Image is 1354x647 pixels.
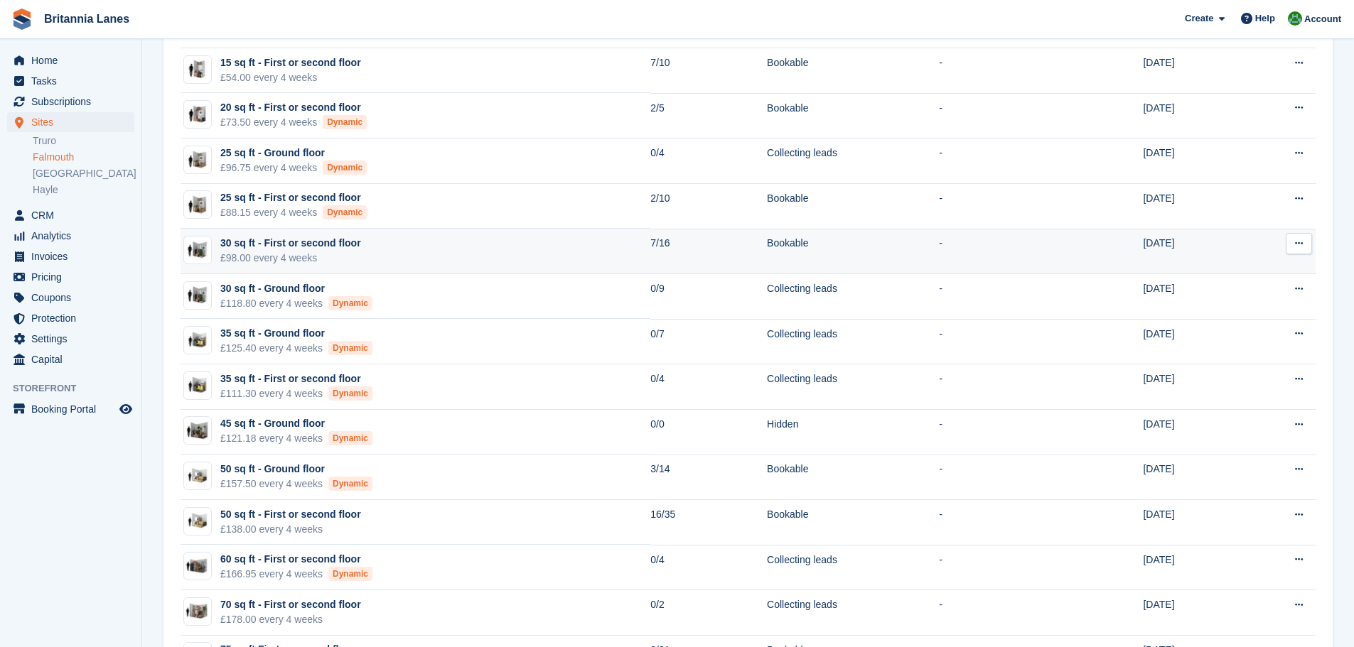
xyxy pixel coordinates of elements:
[220,612,361,627] div: £178.00 every 4 weeks
[328,477,372,491] div: Dynamic
[939,229,1068,274] td: -
[7,288,134,308] a: menu
[220,161,367,175] div: £96.75 every 4 weeks
[7,246,134,266] a: menu
[220,507,361,522] div: 50 sq ft - First or second floor
[31,246,117,266] span: Invoices
[939,545,1068,590] td: -
[7,205,134,225] a: menu
[7,112,134,132] a: menu
[650,93,767,138] td: 2/5
[7,399,134,419] a: menu
[1143,48,1242,94] td: [DATE]
[1143,138,1242,184] td: [DATE]
[13,381,141,396] span: Storefront
[184,104,211,125] img: 20-sqft-unit.jpg
[1185,11,1213,26] span: Create
[7,226,134,246] a: menu
[1304,12,1341,26] span: Account
[323,115,367,129] div: Dynamic
[220,597,361,612] div: 70 sq ft - First or second floor
[184,375,211,396] img: 35-sqft-unit.jpg
[184,466,211,486] img: 50-sqft-unit.jpg
[1143,184,1242,229] td: [DATE]
[184,420,211,441] img: 40-sqft-unit.jpg
[767,229,939,274] td: Bookable
[767,455,939,500] td: Bookable
[328,386,372,401] div: Dynamic
[767,48,939,94] td: Bookable
[220,522,361,537] div: £138.00 every 4 weeks
[184,601,211,621] img: 64-sqft-unit.jpg
[220,281,372,296] div: 30 sq ft - Ground floor
[767,590,939,636] td: Collecting leads
[31,308,117,328] span: Protection
[650,48,767,94] td: 7/10
[328,341,372,355] div: Dynamic
[1143,455,1242,500] td: [DATE]
[33,134,134,148] a: Truro
[323,161,367,175] div: Dynamic
[650,545,767,590] td: 0/4
[650,590,767,636] td: 0/2
[323,205,367,219] div: Dynamic
[184,150,211,170] img: 25-sqft-unit.jpg
[33,183,134,197] a: Hayle
[650,455,767,500] td: 3/14
[1143,545,1242,590] td: [DATE]
[7,349,134,369] a: menu
[220,146,367,161] div: 25 sq ft - Ground floor
[220,371,372,386] div: 35 sq ft - First or second floor
[328,567,372,581] div: Dynamic
[650,229,767,274] td: 7/16
[7,92,134,112] a: menu
[220,567,372,582] div: £166.95 every 4 weeks
[184,240,211,261] img: 30-sqft-unit.jpg
[220,326,372,341] div: 35 sq ft - Ground floor
[184,556,211,577] img: 60-sqft-unit.jpg
[31,71,117,91] span: Tasks
[939,590,1068,636] td: -
[7,71,134,91] a: menu
[939,48,1068,94] td: -
[650,274,767,320] td: 0/9
[328,431,372,445] div: Dynamic
[939,410,1068,455] td: -
[220,431,372,446] div: £121.18 every 4 weeks
[220,296,372,311] div: £118.80 every 4 weeks
[31,267,117,287] span: Pricing
[31,50,117,70] span: Home
[7,50,134,70] a: menu
[220,190,367,205] div: 25 sq ft - First or second floor
[31,112,117,132] span: Sites
[7,267,134,287] a: menu
[33,167,134,180] a: [GEOGRAPHIC_DATA]
[1143,229,1242,274] td: [DATE]
[7,308,134,328] a: menu
[1143,93,1242,138] td: [DATE]
[939,138,1068,184] td: -
[220,55,361,70] div: 15 sq ft - First or second floor
[1143,590,1242,636] td: [DATE]
[767,138,939,184] td: Collecting leads
[220,205,367,220] div: £88.15 every 4 weeks
[184,195,211,215] img: 25-sqft-unit.jpg
[939,455,1068,500] td: -
[1143,410,1242,455] td: [DATE]
[184,59,211,80] img: 15-sqft-unit.jpg
[11,9,33,30] img: stora-icon-8386f47178a22dfd0bd8f6a31ec36ba5ce8667c1dd55bd0f319d3a0aa187defe.svg
[1143,500,1242,545] td: [DATE]
[220,552,372,567] div: 60 sq ft - First or second floor
[767,545,939,590] td: Collecting leads
[650,364,767,410] td: 0/4
[1143,364,1242,410] td: [DATE]
[939,364,1068,410] td: -
[220,416,372,431] div: 45 sq ft - Ground floor
[939,93,1068,138] td: -
[939,274,1068,320] td: -
[184,511,211,531] img: 50-sqft-unit.jpg
[7,329,134,349] a: menu
[31,226,117,246] span: Analytics
[220,386,372,401] div: £111.30 every 4 weeks
[31,288,117,308] span: Coupons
